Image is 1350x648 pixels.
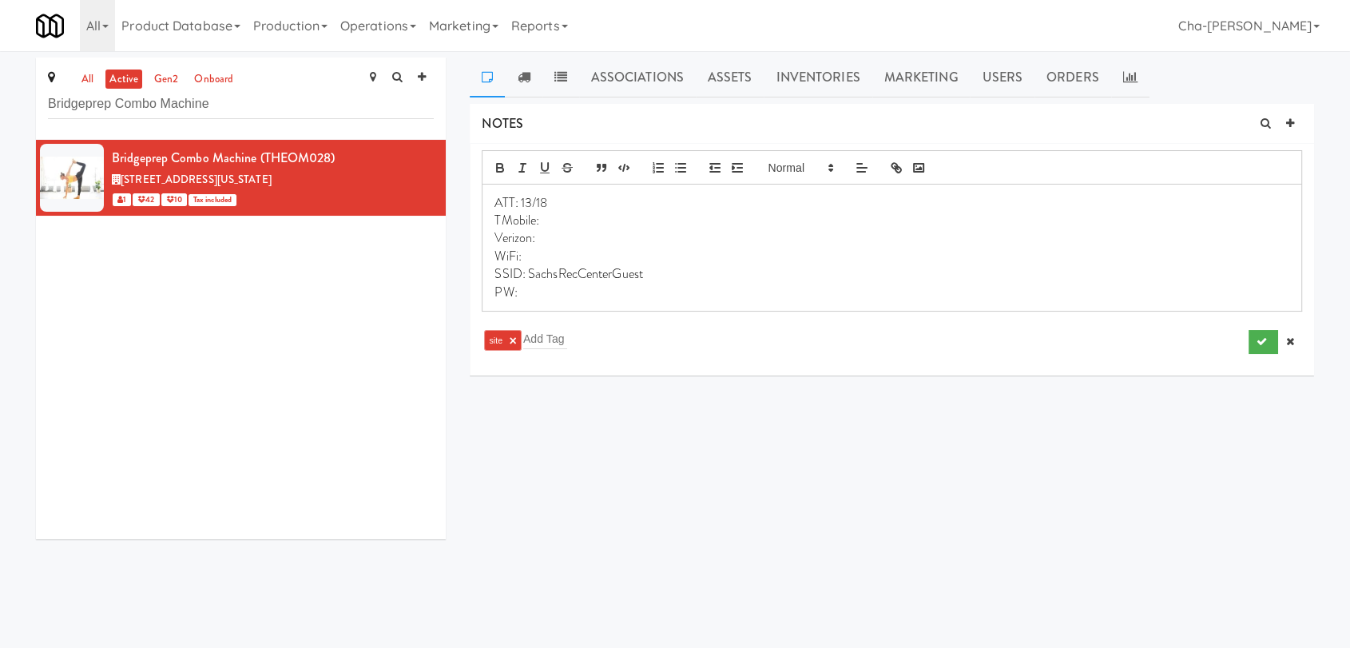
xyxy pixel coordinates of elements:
p: Verizon: [494,229,1289,247]
a: all [77,70,97,89]
span: site [489,336,502,345]
p: WiFi: [494,248,1289,265]
a: gen2 [150,70,182,89]
div: site × [482,328,1090,353]
input: Search site [48,89,434,119]
a: onboard [190,70,237,89]
a: Inventories [764,58,872,97]
li: Bridgeprep Combo Machine (THEOM028)[STREET_ADDRESS][US_STATE] 1 42 10Tax included [36,140,446,216]
p: PW: [494,284,1289,301]
span: NOTES [482,114,523,133]
span: 42 [133,193,159,206]
a: Marketing [872,58,971,97]
a: Users [970,58,1034,97]
span: 1 [113,193,131,206]
a: × [509,334,516,348]
span: [STREET_ADDRESS][US_STATE] [121,172,272,187]
a: active [105,70,142,89]
input: Add Tag [523,328,567,349]
a: Assets [696,58,764,97]
p: ATT: 13/18 [494,194,1289,212]
span: 10 [161,193,187,206]
span: Tax included [189,194,236,206]
a: Associations [579,58,696,97]
p: TMobile: [494,212,1289,229]
p: SSID: SachsRecCenterGuest [494,265,1289,283]
li: site × [484,330,522,351]
a: Orders [1034,58,1111,97]
div: Bridgeprep Combo Machine (THEOM028) [112,146,434,170]
img: Micromart [36,12,64,40]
